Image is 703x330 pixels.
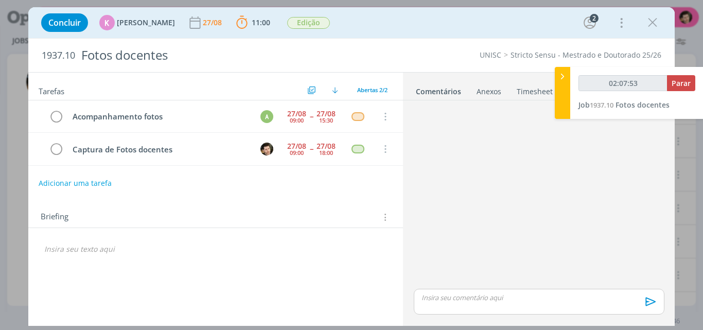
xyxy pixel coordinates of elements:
div: 27/08 [203,19,224,26]
span: Briefing [41,211,68,224]
div: 15:30 [319,117,333,123]
div: A [260,110,273,123]
div: 27/08 [317,143,336,150]
div: 27/08 [287,110,306,117]
a: Timesheet [516,82,553,97]
span: -- [310,145,313,152]
div: Fotos docentes [77,43,399,68]
span: [PERSON_NAME] [117,19,175,26]
span: 1937.10 [590,100,613,110]
div: Captura de Fotos docentes [68,143,251,156]
img: V [260,143,273,155]
span: -- [310,113,313,120]
img: arrow-down.svg [332,87,338,93]
div: 27/08 [287,143,306,150]
span: 11:00 [252,18,270,27]
div: Acompanhamento fotos [68,110,251,123]
span: Abertas 2/2 [357,86,388,94]
span: Tarefas [39,84,64,96]
div: 09:00 [290,117,304,123]
span: Edição [287,17,330,29]
button: A [259,109,274,124]
span: Fotos docentes [616,100,670,110]
a: Comentários [415,82,462,97]
button: Parar [667,75,695,91]
div: 2 [590,14,599,23]
button: Concluir [41,13,88,32]
a: Job1937.10Fotos docentes [578,100,670,110]
div: K [99,15,115,30]
button: 2 [582,14,598,31]
div: 09:00 [290,150,304,155]
span: Parar [672,78,691,88]
div: Anexos [477,86,501,97]
span: 1937.10 [42,50,75,61]
button: Adicionar uma tarefa [38,174,112,193]
div: 27/08 [317,110,336,117]
a: Stricto Sensu - Mestrado e Doutorado 25/26 [511,50,661,60]
button: Edição [287,16,330,29]
a: UNISC [480,50,501,60]
span: Concluir [48,19,81,27]
div: dialog [28,7,675,326]
div: 18:00 [319,150,333,155]
button: K[PERSON_NAME] [99,15,175,30]
button: V [259,141,274,157]
button: 11:00 [234,14,273,31]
